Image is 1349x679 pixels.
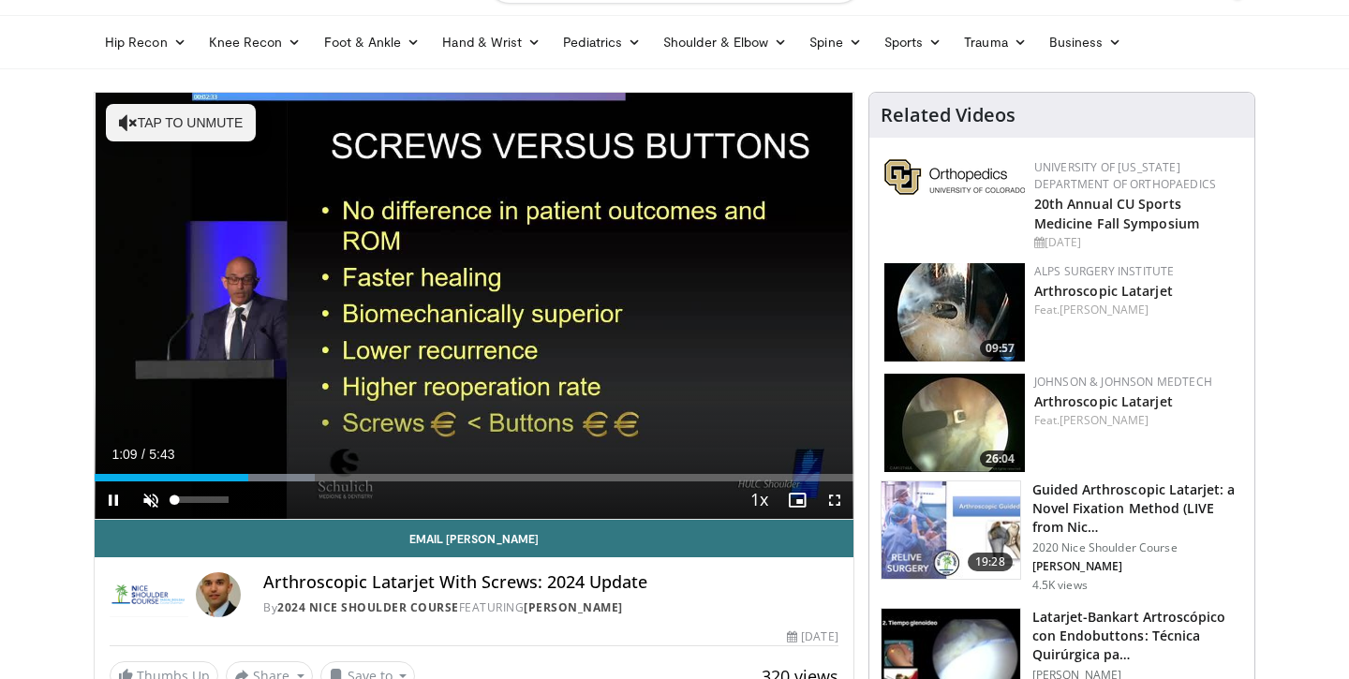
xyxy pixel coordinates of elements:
span: 26:04 [980,450,1020,467]
button: Pause [95,481,132,519]
a: Alps Surgery Institute [1034,263,1175,279]
img: 2024 Nice Shoulder Course [110,572,188,617]
img: 545586_3.png.150x105_q85_crop-smart_upscale.jpg [884,263,1025,362]
img: 1r0G9UHG_T5JX3EH4xMDoxOjBrO-I4W8.150x105_q85_crop-smart_upscale.jpg [884,374,1025,472]
button: Fullscreen [816,481,853,519]
a: Hand & Wrist [431,23,552,61]
a: Johnson & Johnson MedTech [1034,374,1212,390]
span: 09:57 [980,340,1020,357]
div: Feat. [1034,302,1239,318]
a: Arthroscopic Latarjet [1034,392,1173,410]
h3: Latarjet-Bankart Artroscópico con Endobuttons: Técnica Quirúrgica pa… [1032,608,1243,664]
video-js: Video Player [95,93,853,520]
a: Hip Recon [94,23,198,61]
a: Shoulder & Elbow [652,23,798,61]
span: 19:28 [968,553,1013,571]
span: / [141,447,145,462]
img: Avatar [196,572,241,617]
h4: Arthroscopic Latarjet With Screws: 2024 Update [263,572,838,593]
a: Email [PERSON_NAME] [95,520,853,557]
div: By FEATURING [263,599,838,616]
a: 09:57 [884,263,1025,362]
button: Enable picture-in-picture mode [778,481,816,519]
a: 20th Annual CU Sports Medicine Fall Symposium [1034,195,1199,232]
p: [PERSON_NAME] [1032,559,1243,574]
span: 5:43 [149,447,174,462]
a: Arthroscopic Latarjet [1034,282,1173,300]
div: Feat. [1034,412,1239,429]
a: [PERSON_NAME] [1060,302,1149,317]
button: Tap to unmute [106,104,256,141]
a: Pediatrics [552,23,652,61]
h4: Related Videos [881,104,1015,126]
img: 355603a8-37da-49b6-856f-e00d7e9307d3.png.150x105_q85_autocrop_double_scale_upscale_version-0.2.png [884,159,1025,195]
a: [PERSON_NAME] [524,599,623,615]
a: 19:28 Guided Arthroscopic Latarjet: a Novel Fixation Method (LIVE from Nic… 2020 Nice Shoulder Co... [881,480,1243,593]
a: Spine [798,23,872,61]
a: Trauma [953,23,1038,61]
a: 26:04 [884,374,1025,472]
a: Business [1038,23,1134,61]
a: Sports [873,23,954,61]
p: 2020 Nice Shoulder Course [1032,540,1243,555]
div: Volume Level [174,496,228,503]
button: Unmute [132,481,170,519]
div: [DATE] [787,628,838,645]
div: Progress Bar [95,474,853,481]
button: Playback Rate [741,481,778,519]
a: 2024 Nice Shoulder Course [277,599,459,615]
h3: Guided Arthroscopic Latarjet: a Novel Fixation Method (LIVE from Nic… [1032,480,1243,537]
a: University of [US_STATE] Department of Orthopaedics [1034,159,1216,192]
p: 4.5K views [1032,578,1088,593]
img: bd556dd6-d2ca-44a0-9790-520f8bc1031c.jpg.150x105_q85_crop-smart_upscale.jpg [882,481,1020,579]
div: [DATE] [1034,234,1239,251]
a: Foot & Ankle [313,23,432,61]
span: 1:09 [111,447,137,462]
a: [PERSON_NAME] [1060,412,1149,428]
a: Knee Recon [198,23,313,61]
